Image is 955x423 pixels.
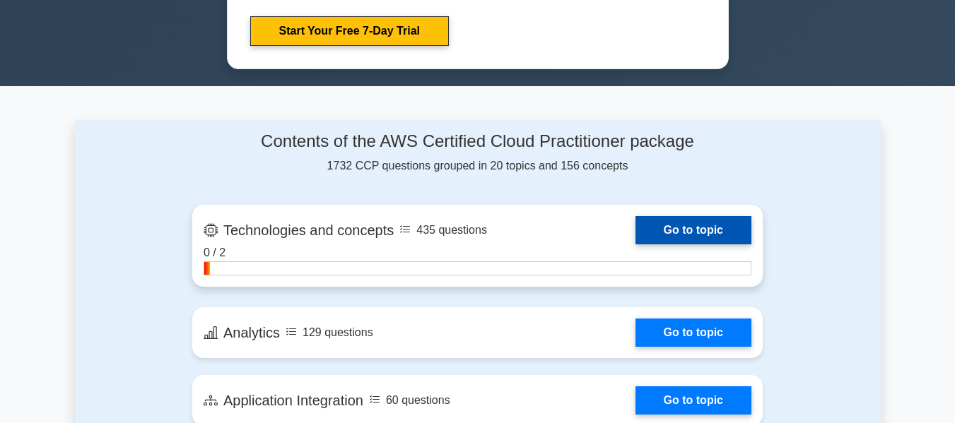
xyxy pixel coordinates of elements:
[635,318,751,347] a: Go to topic
[192,131,763,152] h4: Contents of the AWS Certified Cloud Practitioner package
[635,386,751,415] a: Go to topic
[635,216,751,244] a: Go to topic
[250,16,449,46] a: Start Your Free 7-Day Trial
[192,131,763,174] div: 1732 CCP questions grouped in 20 topics and 156 concepts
